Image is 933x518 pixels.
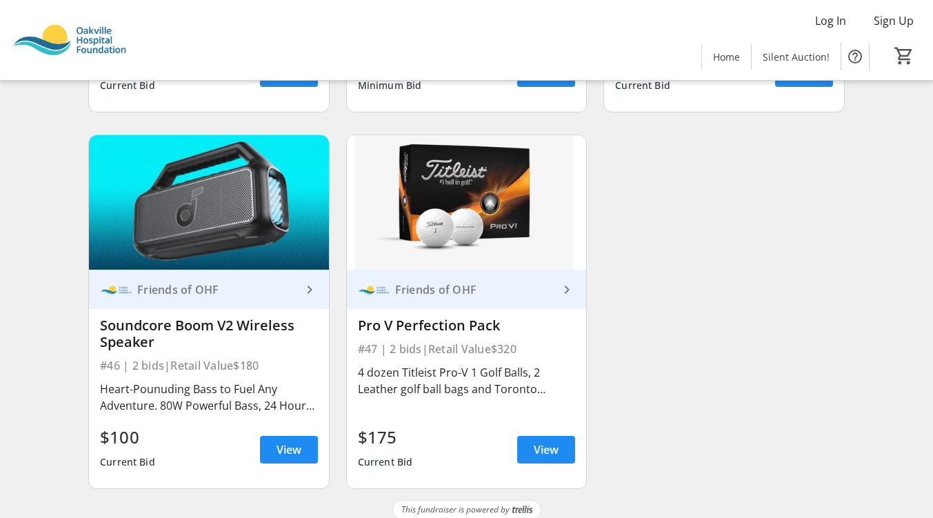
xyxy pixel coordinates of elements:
mat-icon: keyboard_arrow_right [301,281,318,298]
a: Home [702,44,751,70]
div: $175 [358,425,413,450]
img: Soundcore Boom V2 Wireless Speaker [89,135,329,270]
div: Soundcore Boom V2 Wireless Speaker [100,317,318,350]
span: Silent Auction! [763,50,830,64]
div: Current Bid [100,450,155,475]
button: Log In [804,10,857,32]
div: Minimum Bid [358,73,422,98]
a: View [775,59,833,87]
div: Heart-Pounuding Bass to Fuel Any Adventure. 80W Powerful Bass, 24 Hours Playtime, IPX7 Waterproof... [100,381,318,414]
span: View [534,441,559,458]
a: View [260,59,318,87]
button: Help [841,43,869,70]
a: Friends of OHFFriends of OHF [347,270,587,309]
div: $100 [100,425,155,450]
div: Current Bid [358,450,413,475]
span: Home [713,50,740,64]
img: Friends of OHF [100,274,132,306]
img: Trellis Logo [512,505,532,515]
div: Current Bid [100,73,155,98]
a: View [517,59,575,87]
span: This fundraiser is powered by [401,504,510,516]
a: View [260,436,318,464]
img: Friends of OHF [358,274,390,306]
button: Sign Up [863,10,925,32]
div: #46 | 2 bids | Retail Value $180 [100,356,318,375]
a: View [517,436,575,464]
a: Silent Auction! [752,44,841,70]
a: Friends of OHFFriends of OHF [89,270,329,309]
div: Current Bid [615,73,670,98]
img: Pro V Perfection Pack [347,135,587,270]
div: Friends of OHF [390,283,559,297]
span: Log In [815,12,846,29]
button: Cart [892,43,916,68]
mat-icon: keyboard_arrow_right [559,281,575,298]
div: Friends of OHF [132,283,301,297]
div: #47 | 2 bids | Retail Value $320 [358,339,576,359]
img: Oakville Hospital Foundation's Logo [8,6,131,74]
div: 4 dozen Titleist Pro-V 1 Golf Balls, 2 Leather golf ball bags and Toronto [PERSON_NAME] Leafs div... [358,364,576,397]
span: View [277,441,301,458]
div: Pro V Perfection Pack [358,317,576,334]
span: Sign Up [874,12,914,29]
